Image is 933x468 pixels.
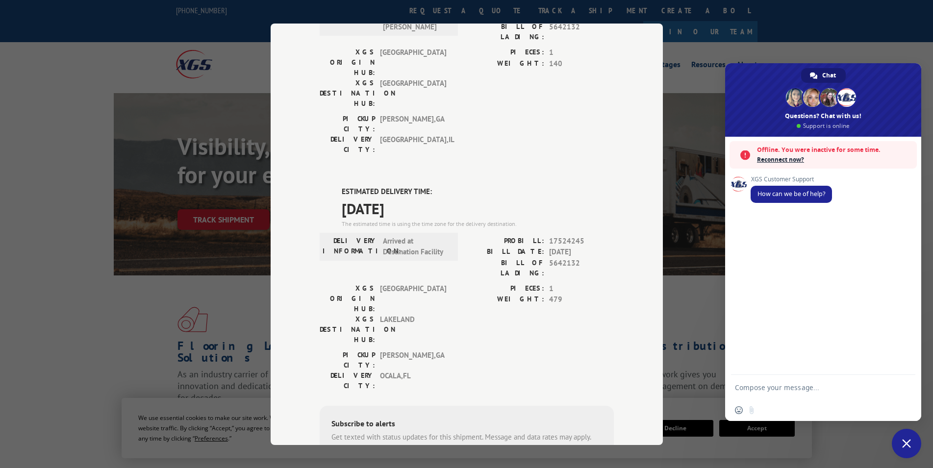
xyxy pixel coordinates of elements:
span: OCALA , FL [380,370,446,391]
div: Get texted with status updates for this shipment. Message and data rates may apply. Message frequ... [331,431,602,453]
label: WEIGHT: [467,58,544,69]
label: ESTIMATED DELIVERY TIME: [342,186,614,197]
span: [GEOGRAPHIC_DATA] , IL [380,134,446,155]
div: Chat [801,68,846,83]
label: PIECES: [467,283,544,294]
span: [GEOGRAPHIC_DATA] [380,283,446,314]
label: DELIVERY INFORMATION: [323,235,378,257]
label: XGS DESTINATION HUB: [320,314,375,345]
span: [GEOGRAPHIC_DATA] [380,78,446,109]
div: Close chat [892,429,921,458]
span: [PERSON_NAME] , GA [380,114,446,134]
label: DELIVERY CITY: [320,370,375,391]
label: BILL OF LADING: [467,257,544,278]
span: XGS Customer Support [751,176,832,183]
span: Offline. You were inactive for some time. [757,145,912,155]
label: XGS DESTINATION HUB: [320,78,375,109]
span: LAKELAND [380,314,446,345]
div: Subscribe to alerts [331,417,602,431]
label: BILL DATE: [467,246,544,258]
span: [GEOGRAPHIC_DATA] [380,47,446,78]
span: 1 [549,283,614,294]
span: Insert an emoji [735,406,743,414]
label: PIECES: [467,47,544,58]
span: 17524245 [549,235,614,246]
span: Chat [822,68,836,83]
span: 5642132 [549,257,614,278]
span: 5642132 [549,22,614,42]
label: XGS ORIGIN HUB: [320,47,375,78]
span: 479 [549,294,614,305]
label: WEIGHT: [467,294,544,305]
label: PICKUP CITY: [320,349,375,370]
span: [DATE] [549,246,614,258]
label: DELIVERY CITY: [320,134,375,155]
span: 140 [549,58,614,69]
div: The estimated time is using the time zone for the delivery destination. [342,219,614,228]
label: PROBILL: [467,235,544,246]
span: [PERSON_NAME] , GA [380,349,446,370]
span: How can we be of help? [757,190,825,198]
label: PICKUP CITY: [320,114,375,134]
label: XGS ORIGIN HUB: [320,283,375,314]
span: [DATE] [342,197,614,219]
label: BILL OF LADING: [467,22,544,42]
textarea: Compose your message... [735,383,890,392]
span: 1 [549,47,614,58]
span: Reconnect now? [757,155,912,165]
span: Arrived at Destination Facility [383,235,449,257]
